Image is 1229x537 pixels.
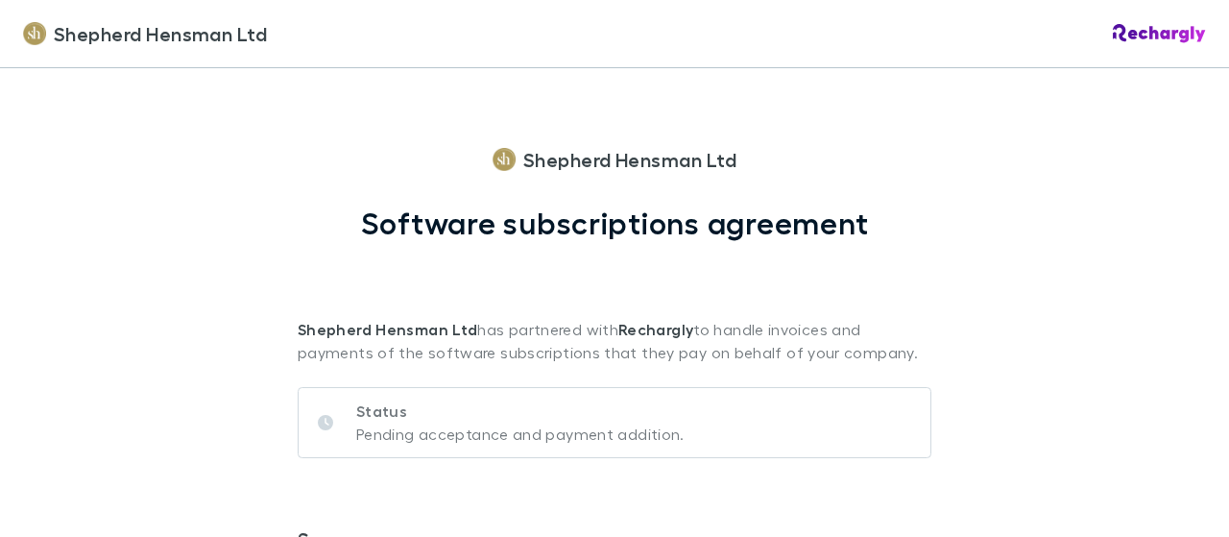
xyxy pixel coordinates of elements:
[298,241,931,364] p: has partnered with to handle invoices and payments of the software subscriptions that they pay on...
[523,145,736,174] span: Shepherd Hensman Ltd
[356,400,685,423] p: Status
[23,22,46,45] img: Shepherd Hensman Ltd's Logo
[298,320,477,339] strong: Shepherd Hensman Ltd
[1113,24,1206,43] img: Rechargly Logo
[356,423,685,446] p: Pending acceptance and payment addition.
[493,148,516,171] img: Shepherd Hensman Ltd's Logo
[361,205,869,241] h1: Software subscriptions agreement
[54,19,267,48] span: Shepherd Hensman Ltd
[618,320,693,339] strong: Rechargly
